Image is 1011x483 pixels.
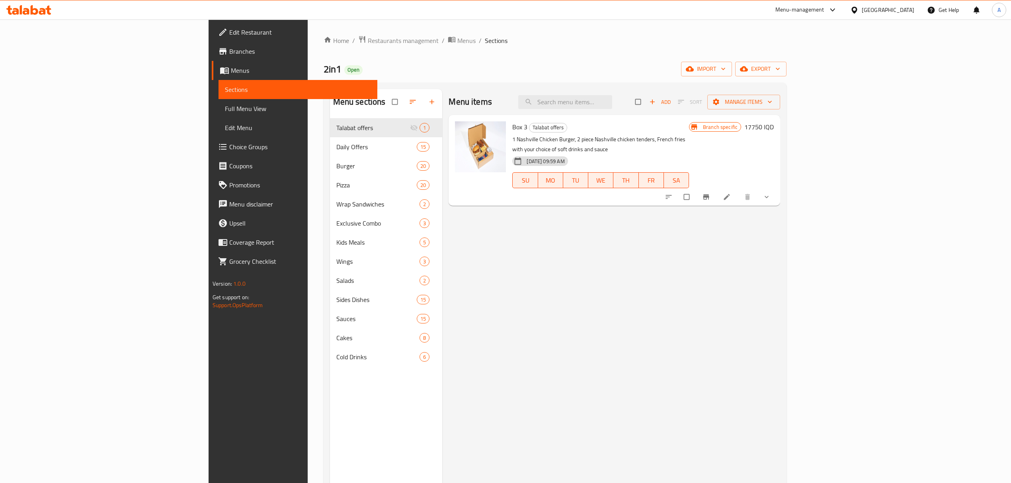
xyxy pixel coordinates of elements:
[358,35,439,46] a: Restaurants management
[420,352,429,362] div: items
[336,333,420,343] span: Cakes
[336,180,417,190] span: Pizza
[219,118,377,137] a: Edit Menu
[229,257,371,266] span: Grocery Checklist
[512,172,538,188] button: SU
[213,300,263,310] a: Support.OpsPlatform
[213,279,232,289] span: Version:
[649,97,671,107] span: Add
[455,121,506,172] img: Box 3
[667,175,686,186] span: SA
[420,257,429,266] div: items
[523,158,568,165] span: [DATE] 09:59 AM
[512,134,689,154] p: 1 Nashville Chicken Burger, 2 piece Nashville chicken tenders, French fries with your choice of s...
[330,175,443,195] div: Pizza20
[229,27,371,37] span: Edit Restaurant
[233,279,246,289] span: 1.0.0
[588,172,613,188] button: WE
[330,118,443,137] div: Talabat offers1
[697,188,716,206] button: Branch-specific-item
[449,96,492,108] h2: Menu items
[420,276,429,285] div: items
[420,277,429,284] span: 2
[212,175,377,195] a: Promotions
[336,295,417,304] div: Sides Dishes
[420,333,429,343] div: items
[617,175,635,186] span: TH
[997,6,1001,14] span: A
[212,42,377,61] a: Branches
[417,143,429,151] span: 15
[479,36,482,45] li: /
[212,214,377,233] a: Upsell
[448,35,476,46] a: Menus
[541,175,560,186] span: MO
[417,162,429,170] span: 20
[630,94,647,109] span: Select section
[723,193,732,201] a: Edit menu item
[225,85,371,94] span: Sections
[229,218,371,228] span: Upsell
[529,123,567,132] span: Talabat offers
[212,195,377,214] a: Menu disclaimer
[330,115,443,370] nav: Menu sections
[336,161,417,171] span: Burger
[647,96,673,108] button: Add
[229,180,371,190] span: Promotions
[336,276,420,285] span: Salads
[642,175,661,186] span: FR
[229,199,371,209] span: Menu disclaimer
[336,199,420,209] span: Wrap Sandwiches
[758,188,777,206] button: show more
[735,62,787,76] button: export
[420,258,429,265] span: 3
[417,296,429,304] span: 15
[687,64,726,74] span: import
[763,193,771,201] svg: Show Choices
[639,172,664,188] button: FR
[212,156,377,175] a: Coupons
[212,233,377,252] a: Coverage Report
[336,218,420,228] span: Exclusive Combo
[330,328,443,347] div: Cakes8
[336,314,417,323] span: Sauces
[229,161,371,171] span: Coupons
[673,96,707,108] span: Select section first
[420,353,429,361] span: 6
[420,201,429,208] span: 2
[529,123,567,132] div: Talabat offers
[368,36,439,45] span: Restaurants management
[660,188,679,206] button: sort-choices
[330,309,443,328] div: Sauces15
[664,172,689,188] button: SA
[420,199,429,209] div: items
[707,95,780,109] button: Manage items
[404,93,423,111] span: Sort sections
[566,175,585,186] span: TU
[862,6,914,14] div: [GEOGRAPHIC_DATA]
[613,172,638,188] button: TH
[420,218,429,228] div: items
[330,290,443,309] div: Sides Dishes15
[417,295,429,304] div: items
[591,175,610,186] span: WE
[647,96,673,108] span: Add item
[423,93,442,111] button: Add section
[330,137,443,156] div: Daily Offers15
[330,233,443,252] div: Kids Meals5
[516,175,535,186] span: SU
[330,347,443,366] div: Cold Drinks6
[336,352,420,362] span: Cold Drinks
[336,123,410,132] span: Talabat offers
[420,334,429,342] span: 8
[457,36,476,45] span: Menus
[336,142,417,152] div: Daily Offers
[330,156,443,175] div: Burger20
